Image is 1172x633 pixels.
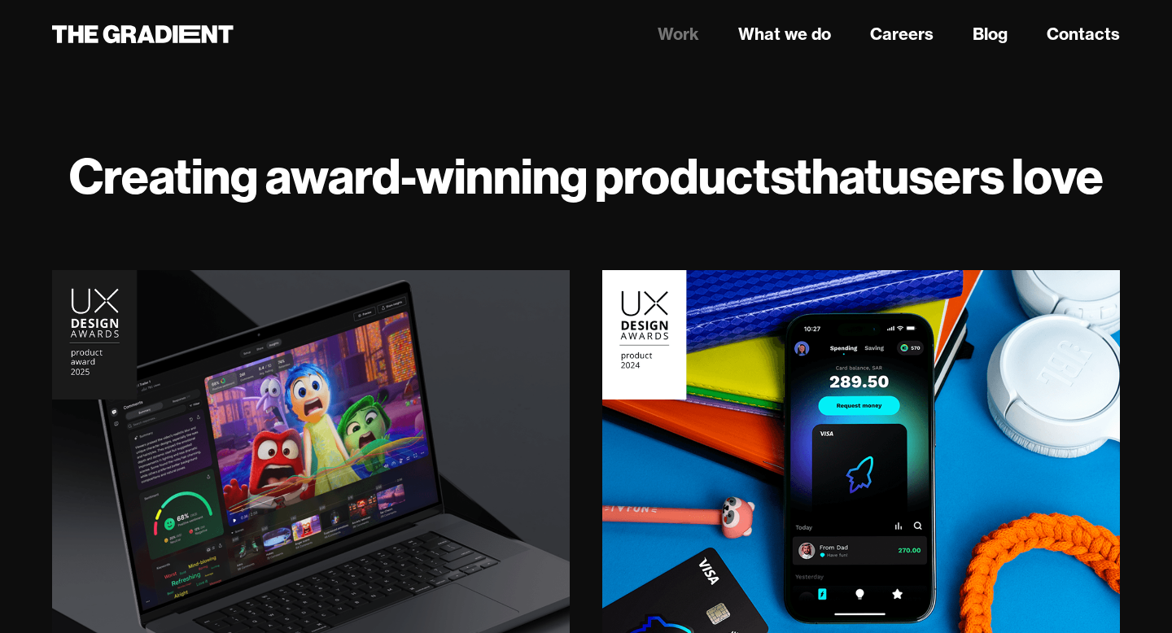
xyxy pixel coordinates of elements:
[794,145,881,207] strong: that
[658,22,699,46] a: Work
[52,146,1120,205] h1: Creating award-winning products users love
[738,22,831,46] a: What we do
[973,22,1008,46] a: Blog
[870,22,934,46] a: Careers
[1047,22,1120,46] a: Contacts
